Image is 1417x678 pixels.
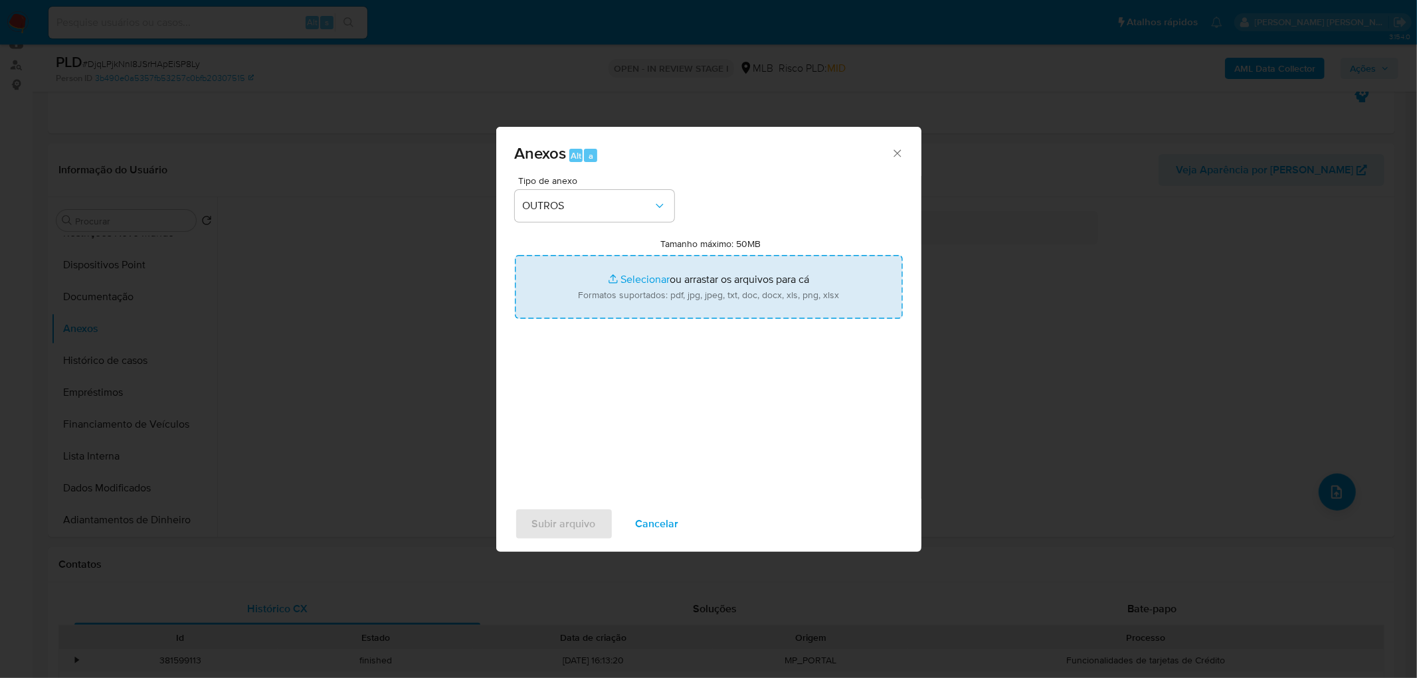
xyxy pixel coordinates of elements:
[523,199,653,212] span: OUTROS
[891,147,903,159] button: Fechar
[518,176,678,185] span: Tipo de anexo
[571,149,581,162] span: Alt
[515,141,567,165] span: Anexos
[589,149,593,162] span: a
[515,190,674,222] button: OUTROS
[636,509,679,539] span: Cancelar
[618,508,696,540] button: Cancelar
[660,238,761,250] label: Tamanho máximo: 50MB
